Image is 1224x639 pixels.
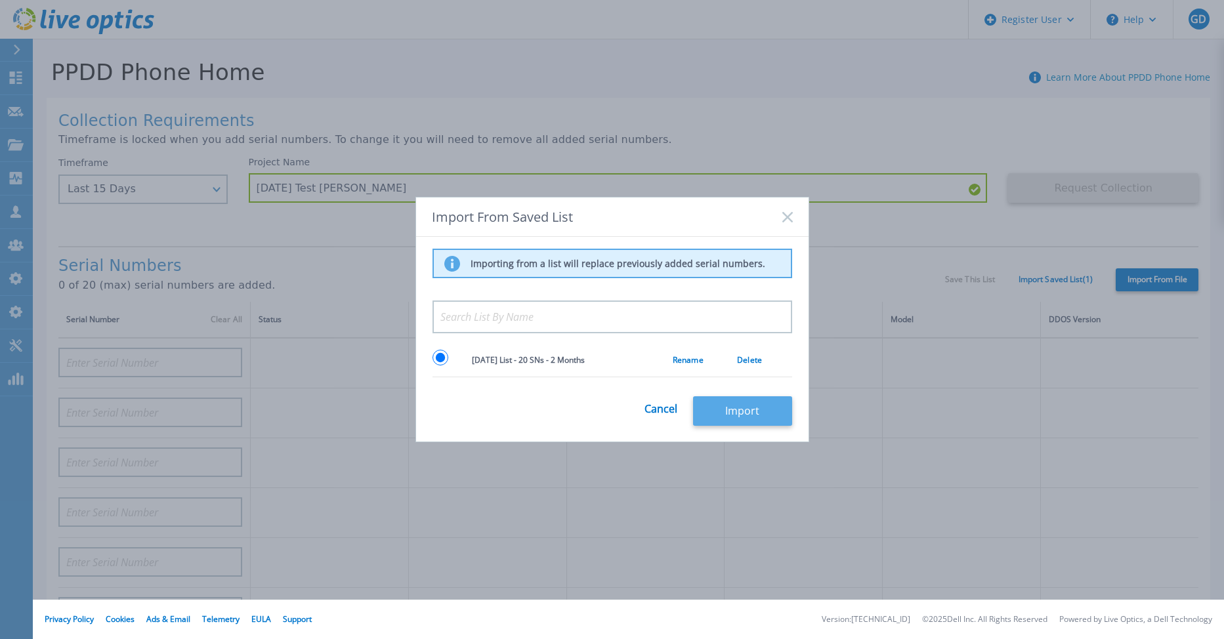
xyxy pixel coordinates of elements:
[737,354,762,365] a: Delete
[146,613,190,625] a: Ads & Email
[822,615,910,624] li: Version: [TECHNICAL_ID]
[45,613,94,625] a: Privacy Policy
[106,613,135,625] a: Cookies
[432,209,573,224] span: Import From Saved List
[202,613,240,625] a: Telemetry
[471,258,765,270] p: Importing from a list will replace previously added serial numbers.
[644,393,677,426] a: Cancel
[433,300,792,333] input: Search List By Name
[472,354,585,365] span: [DATE] List - 20 SNs - 2 Months
[283,613,312,625] a: Support
[251,613,271,625] a: EULA
[673,354,704,365] a: Rename
[922,615,1047,624] li: © 2025 Dell Inc. All Rights Reserved
[693,396,792,426] button: Import
[1059,615,1212,624] li: Powered by Live Optics, a Dell Technology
